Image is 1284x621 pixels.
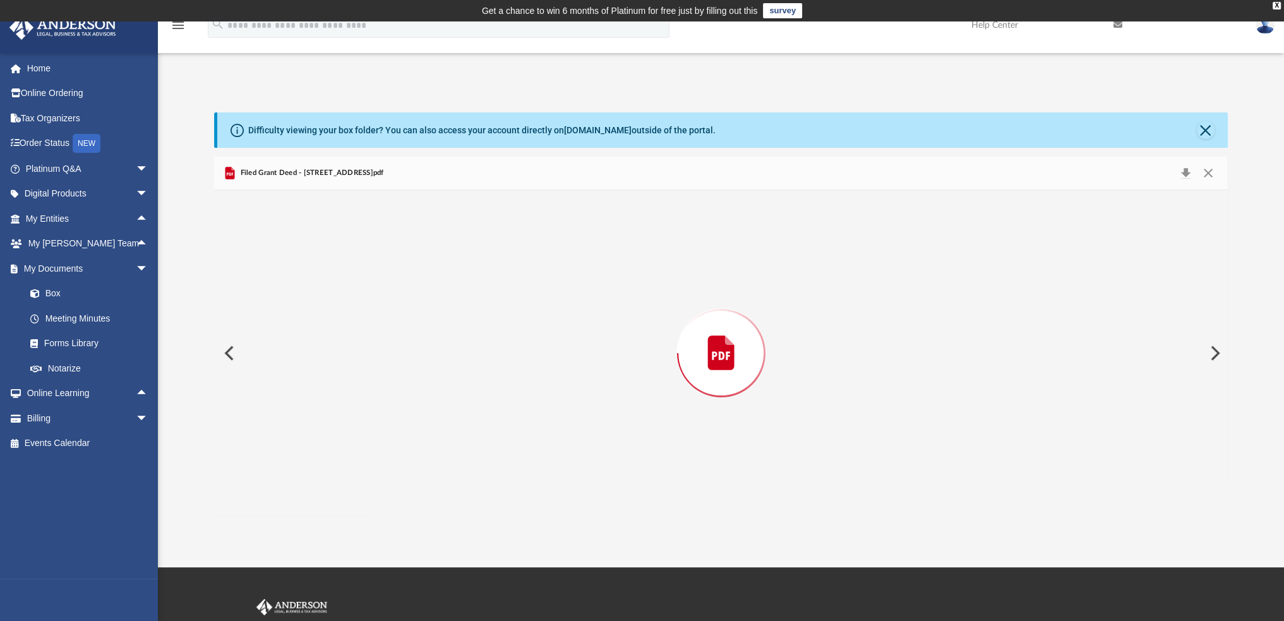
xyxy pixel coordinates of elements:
button: Next File [1200,335,1228,371]
span: arrow_drop_up [136,231,161,257]
span: arrow_drop_down [136,406,161,431]
a: [DOMAIN_NAME] [564,125,632,135]
a: My Documentsarrow_drop_down [9,256,161,281]
div: Difficulty viewing your box folder? You can also access your account directly on outside of the p... [248,124,716,137]
a: survey [763,3,802,18]
button: Previous File [214,335,242,371]
div: NEW [73,134,100,153]
a: Digital Productsarrow_drop_down [9,181,167,207]
a: Billingarrow_drop_down [9,406,167,431]
a: Notarize [18,356,161,381]
a: Forms Library [18,331,155,356]
img: User Pic [1256,16,1275,34]
span: arrow_drop_down [136,156,161,182]
a: Platinum Q&Aarrow_drop_down [9,156,167,181]
a: Home [9,56,167,81]
a: My Entitiesarrow_drop_up [9,206,167,231]
div: Get a chance to win 6 months of Platinum for free just by filling out this [482,3,758,18]
i: search [211,17,225,31]
div: Preview [214,157,1228,516]
a: Box [18,281,155,306]
span: arrow_drop_up [136,381,161,407]
img: Anderson Advisors Platinum Portal [6,15,120,40]
img: Anderson Advisors Platinum Portal [254,599,330,615]
a: menu [171,24,186,33]
a: Meeting Minutes [18,306,161,331]
a: My [PERSON_NAME] Teamarrow_drop_up [9,231,161,256]
button: Close [1196,164,1219,182]
a: Events Calendar [9,431,167,456]
a: Tax Organizers [9,106,167,131]
span: arrow_drop_down [136,181,161,207]
button: Download [1174,164,1197,182]
button: Close [1197,121,1215,139]
a: Online Ordering [9,81,167,106]
a: Online Learningarrow_drop_up [9,381,161,406]
i: menu [171,18,186,33]
span: arrow_drop_up [136,206,161,232]
span: arrow_drop_down [136,256,161,282]
div: close [1273,2,1281,9]
span: Filed Grant Deed - [STREET_ADDRESS]pdf [237,167,383,179]
a: Order StatusNEW [9,131,167,157]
